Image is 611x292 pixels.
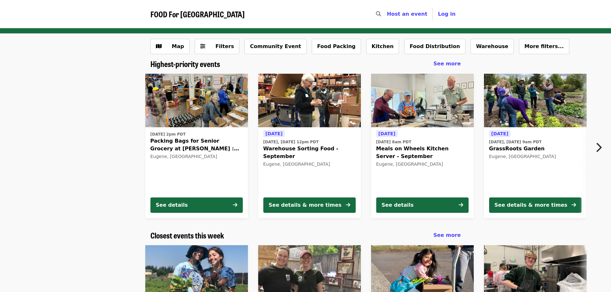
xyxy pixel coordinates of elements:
span: See more [433,232,461,238]
span: See more [433,61,461,67]
a: See details for "GrassRoots Garden" [484,74,587,218]
span: More filters... [524,43,564,49]
img: GrassRoots Garden organized by FOOD For Lane County [484,74,587,128]
div: Eugene, [GEOGRAPHIC_DATA] [150,154,243,159]
time: [DATE], [DATE] 9am PDT [489,139,542,145]
i: arrow-right icon [459,202,463,208]
div: Eugene, [GEOGRAPHIC_DATA] [263,162,356,167]
i: arrow-right icon [346,202,350,208]
button: Log in [433,8,461,21]
button: See details [376,197,469,213]
time: [DATE] 2pm PDT [150,131,186,137]
img: Packing Bags for Senior Grocery at Bailey Hill : October organized by FOOD For Lane County [145,74,248,128]
input: Search [385,6,390,22]
div: Eugene, [GEOGRAPHIC_DATA] [376,162,469,167]
button: Show map view [150,39,190,54]
a: See details for "Warehouse Sorting Food - September" [258,74,361,218]
i: search icon [376,11,381,17]
span: Highest-priority events [150,58,220,69]
div: See details [382,201,414,209]
button: Kitchen [366,39,399,54]
i: map icon [156,43,162,49]
div: Eugene, [GEOGRAPHIC_DATA] [489,154,581,159]
span: Packing Bags for Senior Grocery at [PERSON_NAME] : October [150,137,243,153]
span: Filters [216,43,234,49]
button: See details [150,197,243,213]
span: FOOD For [GEOGRAPHIC_DATA] [150,8,245,20]
button: Warehouse [471,39,514,54]
button: Next item [590,138,611,156]
button: More filters... [519,39,569,54]
div: See details & more times [495,201,567,209]
div: See details & more times [269,201,342,209]
i: arrow-right icon [233,202,237,208]
img: Warehouse Sorting Food - September organized by FOOD For Lane County [258,74,361,128]
button: See details & more times [263,197,356,213]
span: [DATE] [378,131,395,136]
time: [DATE] 8am PDT [376,139,412,145]
div: Highest-priority events [145,59,466,69]
span: Warehouse Sorting Food - September [263,145,356,160]
span: [DATE] [266,131,283,136]
span: Log in [438,11,455,17]
a: See details for "Meals on Wheels Kitchen Server - September" [371,74,474,218]
span: GrassRoots Garden [489,145,581,153]
button: Food Distribution [404,39,465,54]
time: [DATE], [DATE] 12pm PDT [263,139,319,145]
button: See details & more times [489,197,581,213]
a: Host an event [387,11,427,17]
a: Highest-priority events [150,59,220,69]
i: chevron-right icon [595,141,602,154]
button: Food Packing [312,39,361,54]
i: arrow-right icon [572,202,576,208]
div: Closest events this week [145,231,466,240]
button: Community Event [244,39,306,54]
span: [DATE] [491,131,508,136]
button: Filters (0 selected) [195,39,240,54]
a: FOOD For [GEOGRAPHIC_DATA] [150,10,245,19]
span: Closest events this week [150,229,224,241]
span: Map [172,43,184,49]
a: See more [433,231,461,239]
a: See more [433,60,461,68]
img: Meals on Wheels Kitchen Server - September organized by FOOD For Lane County [371,74,474,128]
a: Closest events this week [150,231,224,240]
span: Meals on Wheels Kitchen Server - September [376,145,469,160]
div: See details [156,201,188,209]
i: sliders-h icon [200,43,205,49]
a: See details for "Packing Bags for Senior Grocery at Bailey Hill : October" [145,74,248,218]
